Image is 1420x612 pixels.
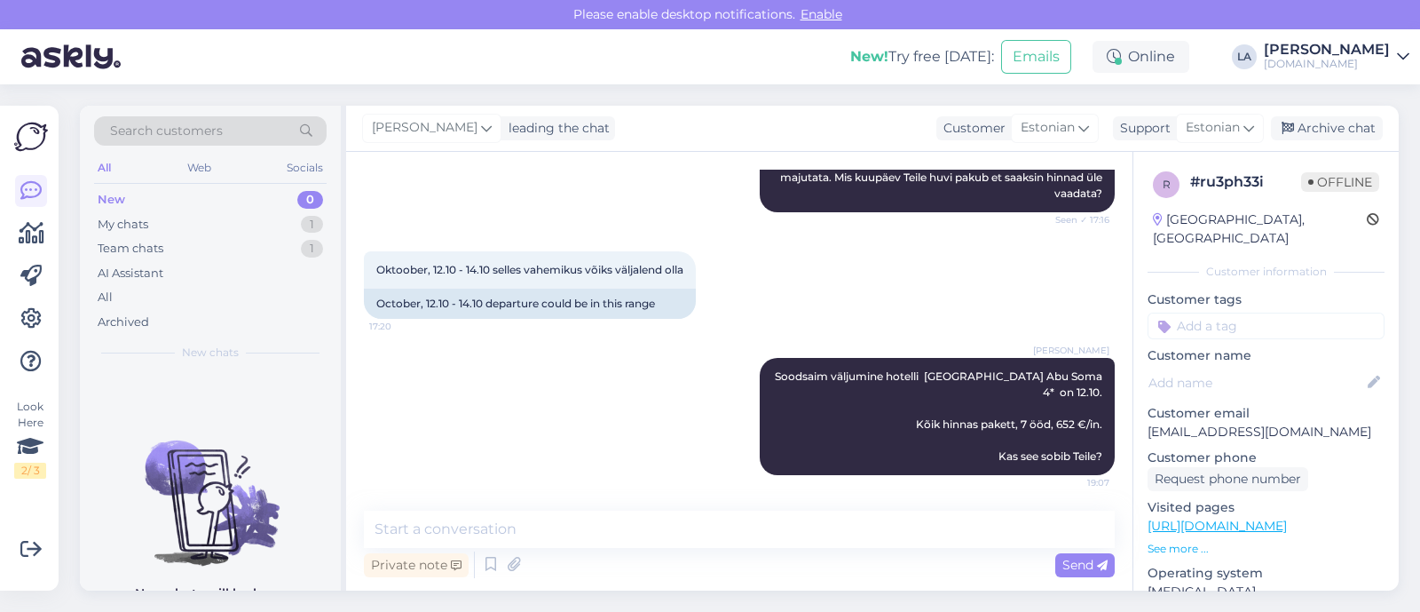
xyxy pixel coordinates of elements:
div: [DOMAIN_NAME] [1264,57,1390,71]
div: [GEOGRAPHIC_DATA], [GEOGRAPHIC_DATA] [1153,211,1367,248]
p: New chats will be here. [135,584,286,603]
p: Customer tags [1148,290,1384,309]
span: Send [1062,557,1108,573]
div: My chats [98,216,148,234]
span: Search customers [110,122,223,140]
div: leading the chat [501,119,610,138]
input: Add name [1148,373,1364,393]
div: [PERSON_NAME] [1264,43,1390,57]
span: 17:20 [369,320,436,333]
div: Socials [283,156,327,179]
div: # ru3ph33i [1190,171,1301,193]
div: AI Assistant [98,265,163,282]
div: New [98,191,125,209]
div: Archived [98,314,149,331]
p: Customer phone [1148,449,1384,467]
span: Seen ✓ 17:16 [1043,213,1109,227]
p: Visited pages [1148,498,1384,517]
span: Estonian [1021,118,1075,138]
div: All [94,156,114,179]
div: 1 [301,216,323,234]
div: Customer [936,119,1006,138]
div: 2 / 3 [14,463,46,479]
span: New chats [182,345,239,361]
p: [MEDICAL_DATA] [1148,583,1384,601]
div: October, 12.10 - 14.10 departure could be in this range [364,289,696,319]
div: Request phone number [1148,467,1308,491]
div: All [98,289,113,306]
span: Enable [795,6,848,22]
div: Customer information [1148,264,1384,280]
p: Operating system [1148,564,1384,583]
div: Support [1113,119,1171,138]
span: [PERSON_NAME] [1033,344,1109,357]
p: Customer email [1148,404,1384,423]
span: Estonian [1186,118,1240,138]
div: LA [1232,44,1257,69]
p: [EMAIL_ADDRESS][DOMAIN_NAME] [1148,423,1384,441]
div: Web [184,156,215,179]
a: [PERSON_NAME][DOMAIN_NAME] [1264,43,1409,71]
span: Soodsaim väljumine hotelli [GEOGRAPHIC_DATA] Abu Soma 4* on 12.10. Kõik hinnas pakett, 7 ööd, 652... [775,370,1105,463]
div: Try free [DATE]: [850,46,994,68]
span: Offline [1301,172,1379,192]
span: 19:07 [1043,476,1109,489]
p: See more ... [1148,541,1384,557]
div: 0 [297,191,323,209]
div: Look Here [14,399,46,479]
img: No chats [80,409,341,568]
input: Add a tag [1148,313,1384,339]
p: Customer name [1148,346,1384,365]
div: Team chats [98,240,163,258]
div: Archive chat [1271,116,1383,140]
div: Private note [364,553,469,577]
span: Oktoober, 12.10 - 14.10 selles vahemikus võiks väljalend olla [376,263,683,276]
img: Askly Logo [14,120,48,154]
span: r [1163,178,1171,191]
div: Online [1093,41,1189,73]
span: [PERSON_NAME] [372,118,477,138]
b: New! [850,48,888,65]
span: Tere! Egiptuses ei ole probeelmi sellega et mehi ühes toas ei majutata. Mis kuupäev Teile huvi pa... [780,155,1105,200]
button: Emails [1001,40,1071,74]
a: [URL][DOMAIN_NAME] [1148,518,1287,534]
div: 1 [301,240,323,258]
